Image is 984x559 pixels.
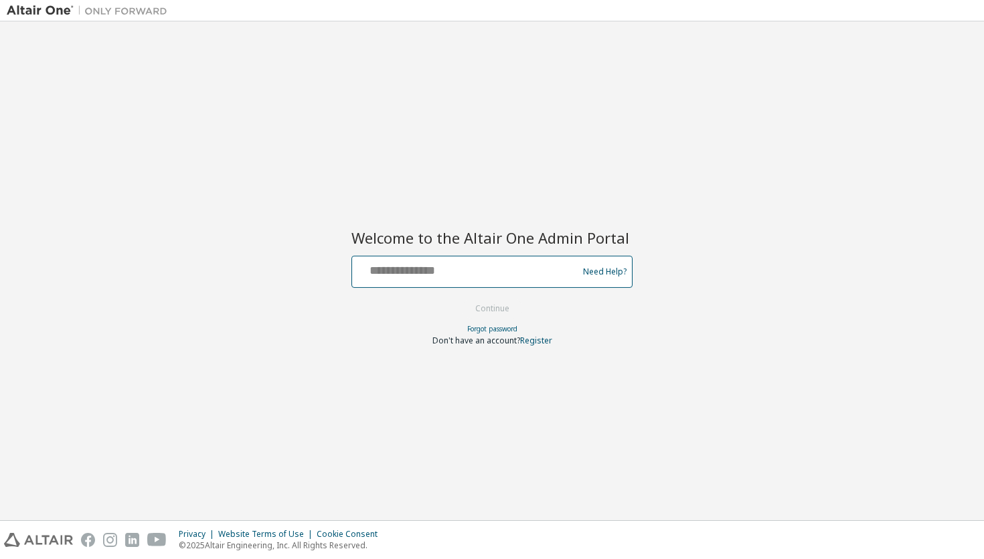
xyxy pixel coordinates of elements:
[125,533,139,547] img: linkedin.svg
[218,529,317,540] div: Website Terms of Use
[179,529,218,540] div: Privacy
[4,533,73,547] img: altair_logo.svg
[520,335,552,346] a: Register
[432,335,520,346] span: Don't have an account?
[81,533,95,547] img: facebook.svg
[351,228,633,247] h2: Welcome to the Altair One Admin Portal
[179,540,386,551] p: © 2025 Altair Engineering, Inc. All Rights Reserved.
[147,533,167,547] img: youtube.svg
[583,271,627,272] a: Need Help?
[467,324,517,333] a: Forgot password
[103,533,117,547] img: instagram.svg
[7,4,174,17] img: Altair One
[317,529,386,540] div: Cookie Consent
